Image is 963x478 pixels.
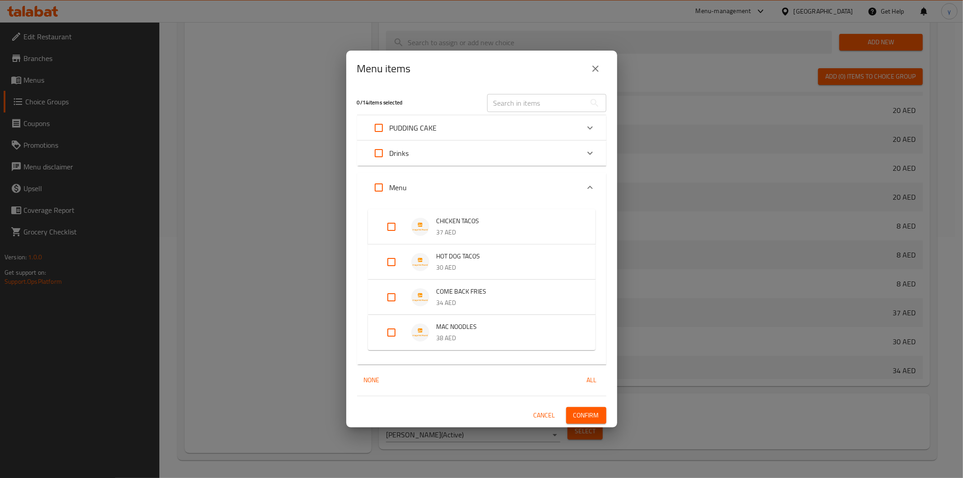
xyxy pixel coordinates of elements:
[357,99,476,107] h5: 0 / 14 items selected
[357,115,606,141] div: Expand
[357,202,606,365] div: Expand
[411,323,429,342] img: MAC NOODLES
[411,288,429,306] img: COME BACK FRIES
[577,372,606,389] button: All
[368,209,595,244] div: Expand
[361,375,382,386] span: None
[437,216,577,227] span: CHICKEN TACOS
[437,297,577,309] p: 34 AED
[411,253,429,271] img: HOT DOG TACOS
[585,58,606,80] button: close
[437,321,577,333] span: MAC NOODLES
[573,410,599,421] span: Confirm
[368,244,595,280] div: Expand
[437,333,577,344] p: 38 AED
[390,182,407,193] p: Menu
[357,141,606,166] div: Expand
[534,410,555,421] span: Cancel
[437,286,577,297] span: COME BACK FRIES
[390,122,437,133] p: PUDDING CAKE
[357,61,411,76] h2: Menu items
[368,280,595,315] div: Expand
[530,407,559,424] button: Cancel
[437,227,577,238] p: 37 AED
[411,218,429,236] img: CHICKEN TACOS
[368,315,595,350] div: Expand
[437,262,577,273] p: 30 AED
[581,375,603,386] span: All
[357,372,386,389] button: None
[487,94,586,112] input: Search in items
[357,173,606,202] div: Expand
[390,148,409,159] p: Drinks
[437,251,577,262] span: HOT DOG TACOS
[566,407,606,424] button: Confirm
